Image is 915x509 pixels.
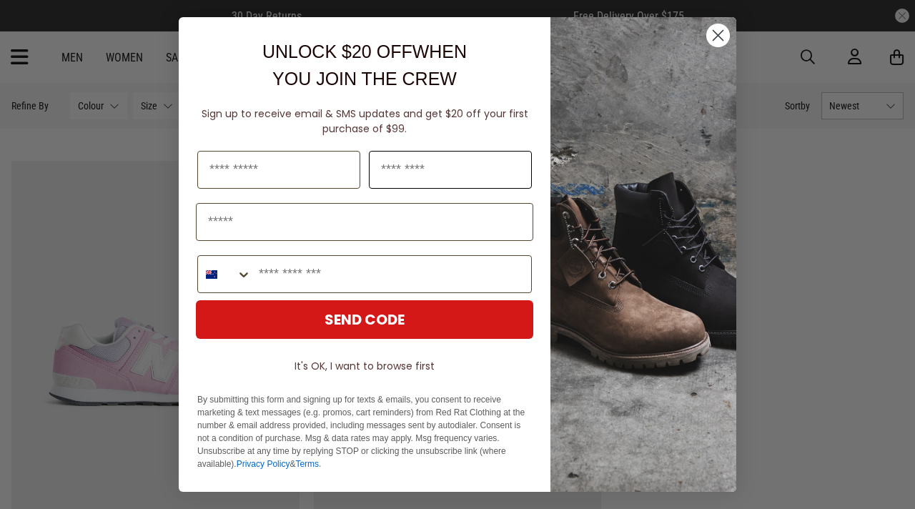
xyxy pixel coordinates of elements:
[272,69,457,89] span: YOU JOIN THE CREW
[197,151,360,189] input: First Name
[295,459,319,469] a: Terms
[197,393,532,470] p: By submitting this form and signing up for texts & emails, you consent to receive marketing & tex...
[237,459,290,469] a: Privacy Policy
[196,353,533,379] button: It's OK, I want to browse first
[202,107,528,136] span: Sign up to receive email & SMS updates and get $20 off your first purchase of $99.
[206,269,217,280] img: New Zealand
[196,300,533,339] button: SEND CODE
[196,203,533,241] input: Email
[550,17,736,492] img: f7662613-148e-4c88-9575-6c6b5b55a647.jpeg
[198,256,252,292] button: Search Countries
[706,23,731,48] button: Close dialog
[262,41,412,61] span: UNLOCK $20 OFF
[412,41,467,61] span: WHEN
[11,6,54,49] button: Open LiveChat chat widget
